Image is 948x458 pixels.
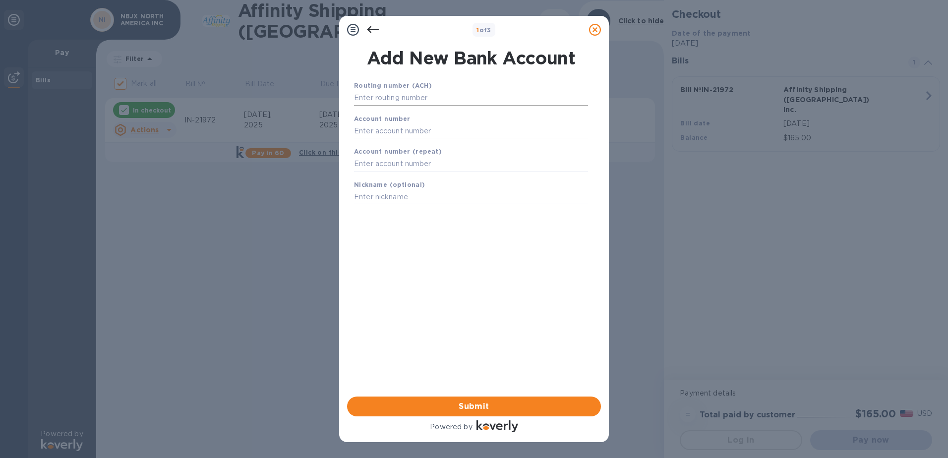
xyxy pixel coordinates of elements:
h1: Add New Bank Account [348,48,594,68]
input: Enter account number [354,157,588,172]
b: Account number [354,115,411,122]
b: of 3 [476,26,491,34]
b: Account number (repeat) [354,148,442,155]
input: Enter account number [354,123,588,138]
input: Enter nickname [354,190,588,205]
b: Nickname (optional) [354,181,425,188]
img: Logo [476,420,518,432]
button: Submit [347,397,601,416]
b: Routing number (ACH) [354,82,432,89]
span: 1 [476,26,479,34]
span: Submit [355,401,593,412]
input: Enter routing number [354,91,588,106]
p: Powered by [430,422,472,432]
